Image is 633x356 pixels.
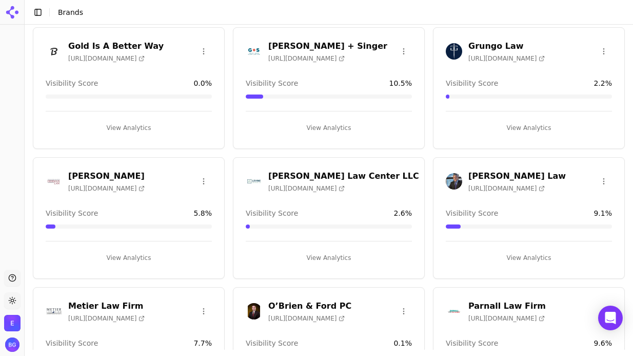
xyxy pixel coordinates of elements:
img: Goldblatt + Singer [246,43,262,60]
img: Malman Law [446,173,462,190]
h3: [PERSON_NAME] [68,170,145,182]
button: Open organization switcher [4,315,21,331]
img: Parnall Law Firm [446,303,462,320]
span: [URL][DOMAIN_NAME] [68,54,145,63]
button: View Analytics [246,250,412,266]
span: [URL][DOMAIN_NAME] [68,184,145,193]
span: 2.6 % [393,208,412,218]
h3: [PERSON_NAME] Law [468,170,566,182]
span: Visibility Score [246,78,298,88]
h3: O’Brien & Ford PC [268,300,351,312]
span: Visibility Score [46,78,98,88]
span: 9.6 % [594,338,612,348]
span: 5.8 % [193,208,212,218]
img: Gold Is A Better Way [46,43,62,60]
img: O’Brien & Ford PC [246,303,262,320]
span: 7.7 % [193,338,212,348]
span: [URL][DOMAIN_NAME] [268,184,345,193]
span: 0.0 % [193,78,212,88]
button: Open user button [5,338,19,352]
span: Visibility Score [246,208,298,218]
nav: breadcrumb [58,7,83,17]
h3: Parnall Law Firm [468,300,546,312]
button: View Analytics [446,250,612,266]
span: 9.1 % [594,208,612,218]
span: 2.2 % [594,78,612,88]
h3: [PERSON_NAME] Law Center LLC [268,170,419,182]
span: [URL][DOMAIN_NAME] [468,54,545,63]
span: [URL][DOMAIN_NAME] [268,54,345,63]
span: Brands [58,8,83,16]
span: [URL][DOMAIN_NAME] [468,184,545,193]
button: View Analytics [46,250,212,266]
span: Visibility Score [446,78,498,88]
span: Visibility Score [46,338,98,348]
span: [URL][DOMAIN_NAME] [268,314,345,323]
span: [URL][DOMAIN_NAME] [468,314,545,323]
span: 0.1 % [393,338,412,348]
h3: Gold Is A Better Way [68,40,164,52]
img: Brian Gomez [5,338,19,352]
img: Metier Law Firm [46,303,62,320]
span: [URL][DOMAIN_NAME] [68,314,145,323]
span: Visibility Score [446,338,498,348]
button: View Analytics [446,120,612,136]
button: View Analytics [46,120,212,136]
h3: [PERSON_NAME] + Singer [268,40,387,52]
img: Grungo Law [446,43,462,60]
span: 10.5 % [389,78,412,88]
h3: Grungo Law [468,40,545,52]
span: Visibility Score [46,208,98,218]
img: Levine Law Center LLC [246,173,262,190]
h3: Metier Law Firm [68,300,145,312]
span: Visibility Score [246,338,298,348]
img: Elite Legal Marketing [4,315,21,331]
span: Visibility Score [446,208,498,218]
button: View Analytics [246,120,412,136]
div: Open Intercom Messenger [598,306,623,330]
img: Herman Law [46,173,62,190]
